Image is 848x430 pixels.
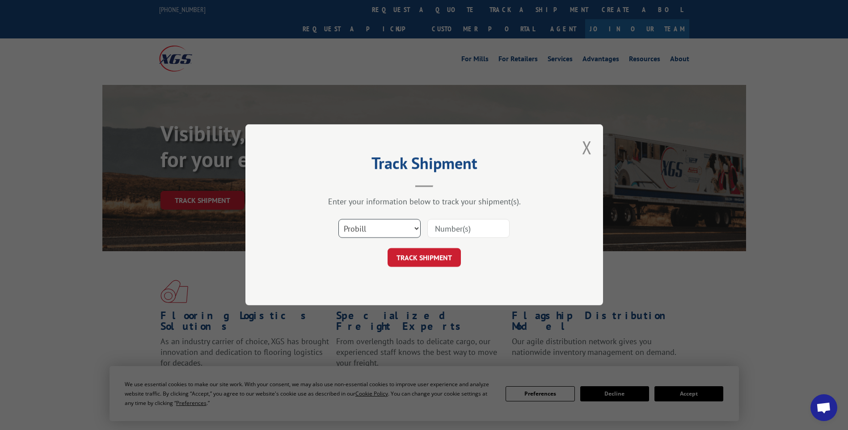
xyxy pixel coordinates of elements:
div: Enter your information below to track your shipment(s). [290,197,558,207]
input: Number(s) [427,219,510,238]
div: Open chat [810,394,837,421]
button: Close modal [582,135,592,159]
button: TRACK SHIPMENT [388,249,461,267]
h2: Track Shipment [290,157,558,174]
